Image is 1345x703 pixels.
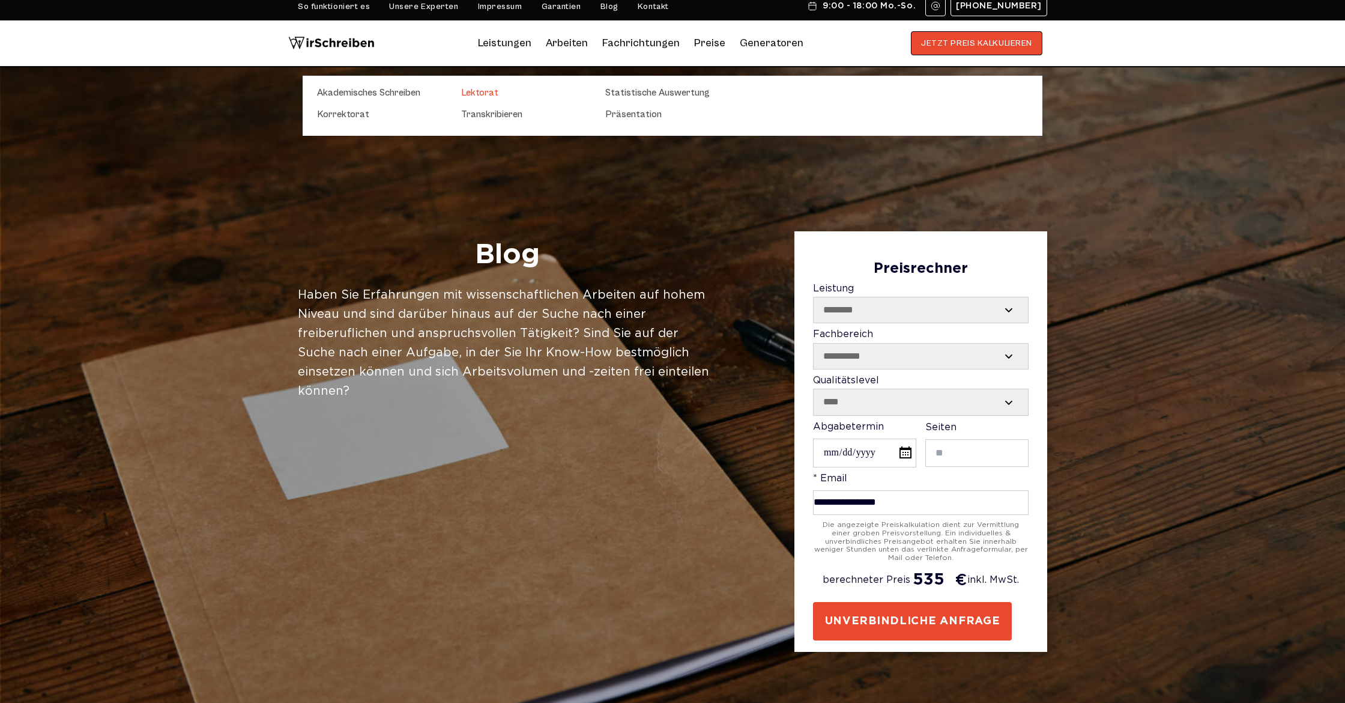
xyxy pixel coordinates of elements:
img: Schedule [807,1,818,11]
a: Impressum [478,2,522,11]
a: Unsere Experten [389,2,458,11]
label: Leistung [813,284,1029,324]
select: Fachbereich [814,344,1028,369]
span: Seiten [925,423,957,432]
span: [PHONE_NUMBER] [956,1,1042,11]
a: Generatoren [740,34,803,53]
a: Preise [694,37,725,49]
div: Preisrechner [813,261,1029,278]
label: Abgabetermin [813,422,916,467]
div: Haben Sie Erfahrungen mit wissenschaftlichen Arbeiten auf hohem Niveau und sind darüber hinaus au... [298,285,716,401]
label: Qualitätslevel [813,376,1029,416]
span: 9:00 - 18:00 Mo.-So. [823,1,916,11]
select: Qualitätslevel [814,389,1028,415]
div: Die angezeigte Preiskalkulation dient zur Vermittlung einer groben Preisvorstellung. Ein individu... [813,521,1029,562]
button: UNVERBINDLICHE ANFRAGE [813,602,1012,641]
img: Email [931,1,940,11]
a: Fachrichtungen [602,34,680,53]
h1: Blog [298,237,716,273]
a: Präsentation [605,107,725,121]
input: * Email [813,490,1029,515]
a: Arbeiten [546,34,588,53]
a: Statistische Auswertung [605,85,725,100]
select: Leistung [814,297,1028,323]
a: Garantien [542,2,581,11]
span: berechneter Preis [823,575,910,586]
a: Blog [600,2,618,11]
label: * Email [813,473,1029,515]
a: So funktioniert es [298,2,370,11]
a: Lektorat [461,85,581,100]
label: Fachbereich [813,329,1029,370]
span: € [955,571,967,590]
a: Transkribieren [461,107,581,121]
a: Korrektorat [317,107,437,121]
img: logo wirschreiben [288,31,375,55]
a: Kontakt [638,2,669,11]
a: Akademisches Schreiben [317,85,437,100]
button: JETZT PREIS KALKULIEREN [911,31,1042,55]
span: UNVERBINDLICHE ANFRAGE [825,614,1000,628]
span: 535 [913,571,945,589]
span: inkl. MwSt. [967,575,1019,586]
form: Contact form [813,261,1029,641]
input: Abgabetermin [813,439,916,467]
a: Leistungen [478,34,531,53]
